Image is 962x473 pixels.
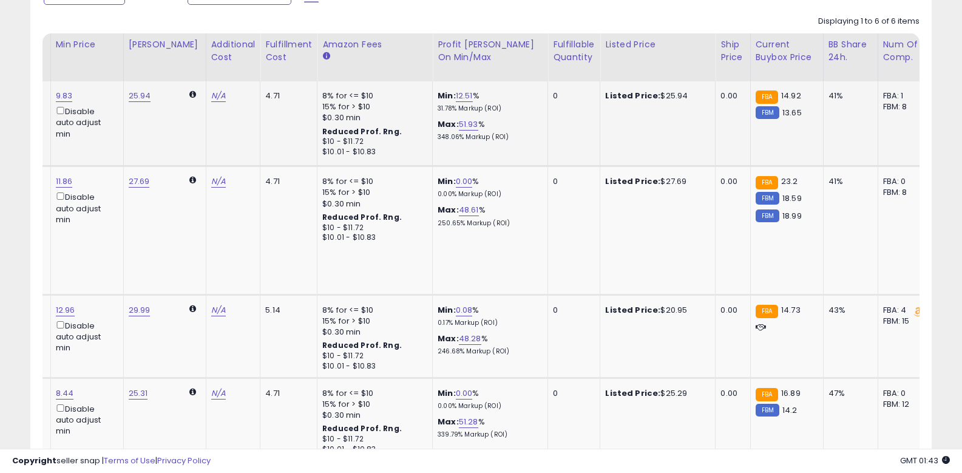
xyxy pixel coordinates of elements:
[438,104,538,113] p: 31.78% Markup (ROI)
[322,38,427,51] div: Amazon Fees
[322,112,423,123] div: $0.30 min
[781,90,801,101] span: 14.92
[605,90,706,101] div: $25.94
[900,455,950,466] span: 2025-09-18 01:43 GMT
[456,387,473,400] a: 0.00
[720,90,740,101] div: 0.00
[438,38,543,64] div: Profit [PERSON_NAME] on Min/Max
[438,387,456,399] b: Min:
[104,455,155,466] a: Terms of Use
[828,305,869,316] div: 43%
[129,38,201,51] div: [PERSON_NAME]
[782,192,802,204] span: 18.59
[456,175,473,188] a: 0.00
[720,176,740,187] div: 0.00
[265,90,308,101] div: 4.71
[605,304,660,316] b: Listed Price:
[438,305,538,327] div: %
[883,90,923,101] div: FBA: 1
[438,119,538,141] div: %
[883,305,923,316] div: FBA: 4
[883,176,923,187] div: FBA: 0
[782,404,798,416] span: 14.2
[720,38,745,64] div: Ship Price
[129,90,151,102] a: 25.94
[720,305,740,316] div: 0.00
[605,305,706,316] div: $20.95
[211,387,226,400] a: N/A
[322,305,423,316] div: 8% for <= $10
[438,90,538,113] div: %
[438,416,459,427] b: Max:
[883,399,923,410] div: FBM: 12
[459,204,479,216] a: 48.61
[828,176,869,187] div: 41%
[756,90,778,104] small: FBA
[438,402,538,410] p: 0.00% Markup (ROI)
[322,434,423,444] div: $10 - $11.72
[265,38,312,64] div: Fulfillment Cost
[322,361,423,372] div: $10.01 - $10.83
[322,351,423,361] div: $10 - $11.72
[438,388,538,410] div: %
[322,423,402,434] b: Reduced Prof. Rng.
[438,90,456,101] b: Min:
[56,104,114,140] div: Disable auto adjust min
[459,333,481,345] a: 48.28
[211,175,226,188] a: N/A
[605,175,660,187] b: Listed Price:
[782,107,802,118] span: 13.65
[56,38,118,51] div: Min Price
[265,176,308,187] div: 4.71
[883,187,923,198] div: FBM: 8
[157,455,211,466] a: Privacy Policy
[438,347,538,356] p: 246.68% Markup (ROI)
[322,388,423,399] div: 8% for <= $10
[56,402,114,437] div: Disable auto adjust min
[322,147,423,157] div: $10.01 - $10.83
[438,430,538,439] p: 339.79% Markup (ROI)
[322,126,402,137] b: Reduced Prof. Rng.
[438,417,538,439] div: %
[756,209,779,222] small: FBM
[438,219,538,228] p: 250.65% Markup (ROI)
[438,333,459,344] b: Max:
[883,101,923,112] div: FBM: 8
[433,33,548,81] th: The percentage added to the cost of goods (COGS) that forms the calculator for Min & Max prices.
[322,187,423,198] div: 15% for > $10
[211,38,256,64] div: Additional Cost
[129,304,151,316] a: 29.99
[12,455,211,467] div: seller snap | |
[756,176,778,189] small: FBA
[883,388,923,399] div: FBA: 0
[438,190,538,199] p: 0.00% Markup (ROI)
[553,38,595,64] div: Fulfillable Quantity
[828,90,869,101] div: 41%
[438,133,538,141] p: 348.06% Markup (ROI)
[438,319,538,327] p: 0.17% Markup (ROI)
[322,176,423,187] div: 8% for <= $10
[459,118,478,131] a: 51.93
[781,304,801,316] span: 14.73
[756,106,779,119] small: FBM
[553,176,591,187] div: 0
[756,388,778,401] small: FBA
[756,38,818,64] div: Current Buybox Price
[605,388,706,399] div: $25.29
[438,333,538,356] div: %
[322,137,423,147] div: $10 - $11.72
[438,304,456,316] b: Min:
[265,388,308,399] div: 4.71
[322,316,423,327] div: 15% for > $10
[322,410,423,421] div: $0.30 min
[322,327,423,338] div: $0.30 min
[322,101,423,112] div: 15% for > $10
[883,316,923,327] div: FBM: 15
[781,387,801,399] span: 16.89
[211,90,226,102] a: N/A
[438,175,456,187] b: Min:
[818,16,920,27] div: Displaying 1 to 6 of 6 items
[828,388,869,399] div: 47%
[211,304,226,316] a: N/A
[322,399,423,410] div: 15% for > $10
